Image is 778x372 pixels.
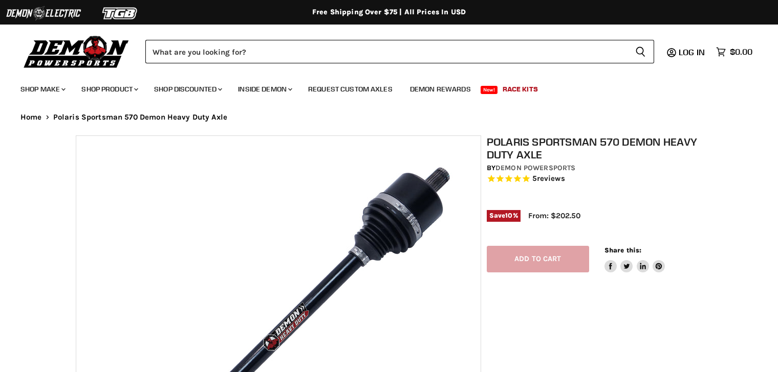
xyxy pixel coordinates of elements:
[604,246,641,254] span: Share this:
[627,40,654,63] button: Search
[481,86,498,94] span: New!
[674,48,711,57] a: Log in
[604,246,665,273] aside: Share this:
[487,174,708,184] span: Rated 5.0 out of 5 stars 5 reviews
[532,174,565,183] span: 5 reviews
[487,135,708,161] h1: Polaris Sportsman 570 Demon Heavy Duty Axle
[13,75,750,100] ul: Main menu
[13,79,72,100] a: Shop Make
[487,210,521,221] span: Save %
[145,40,654,63] form: Product
[20,33,133,69] img: Demon Powersports
[53,113,227,122] span: Polaris Sportsman 570 Demon Heavy Duty Axle
[82,4,159,23] img: TGB Logo 2
[528,211,580,220] span: From: $202.50
[20,113,42,122] a: Home
[487,162,708,174] div: by
[711,44,758,59] a: $0.00
[402,79,479,100] a: Demon Rewards
[505,212,512,219] span: 10
[5,4,82,23] img: Demon Electric Logo 2
[495,79,546,100] a: Race Kits
[730,47,752,57] span: $0.00
[74,79,144,100] a: Shop Product
[230,79,298,100] a: Inside Demon
[495,164,575,172] a: Demon Powersports
[679,47,705,57] span: Log in
[537,174,565,183] span: reviews
[145,40,627,63] input: Search
[146,79,228,100] a: Shop Discounted
[300,79,400,100] a: Request Custom Axles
